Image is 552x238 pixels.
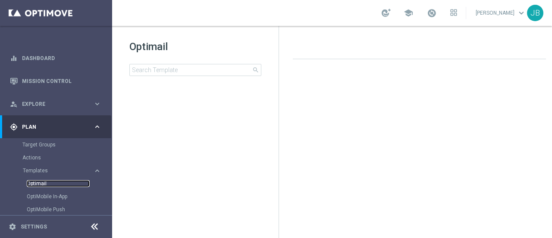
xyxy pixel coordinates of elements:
[527,5,543,21] div: JB
[129,40,261,54] h1: Optimail
[9,78,102,85] button: Mission Control
[27,177,111,190] div: Optimail
[22,124,93,130] span: Plan
[22,151,111,164] div: Actions
[10,123,93,131] div: Plan
[22,70,101,92] a: Mission Control
[404,8,413,18] span: school
[93,123,101,131] i: keyboard_arrow_right
[22,138,111,151] div: Target Groups
[27,180,90,187] a: Optimail
[517,8,526,18] span: keyboard_arrow_down
[21,224,47,229] a: Settings
[9,124,102,130] button: gps_fixed Plan keyboard_arrow_right
[22,102,93,107] span: Explore
[93,100,101,108] i: keyboard_arrow_right
[22,167,102,174] button: Templates keyboard_arrow_right
[27,193,90,200] a: OptiMobile In-App
[10,100,93,108] div: Explore
[10,70,101,92] div: Mission Control
[23,168,93,173] div: Templates
[27,190,111,203] div: OptiMobile In-App
[27,203,111,216] div: OptiMobile Push
[10,123,18,131] i: gps_fixed
[27,206,90,213] a: OptiMobile Push
[9,223,16,231] i: settings
[22,47,101,70] a: Dashboard
[10,54,18,62] i: equalizer
[9,101,102,108] button: person_search Explore keyboard_arrow_right
[22,141,90,148] a: Target Groups
[475,6,527,19] a: [PERSON_NAME]keyboard_arrow_down
[9,55,102,62] button: equalizer Dashboard
[22,154,90,161] a: Actions
[23,168,85,173] span: Templates
[10,100,18,108] i: person_search
[252,67,259,73] span: search
[129,64,261,76] input: Search Template
[10,47,101,70] div: Dashboard
[93,167,101,175] i: keyboard_arrow_right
